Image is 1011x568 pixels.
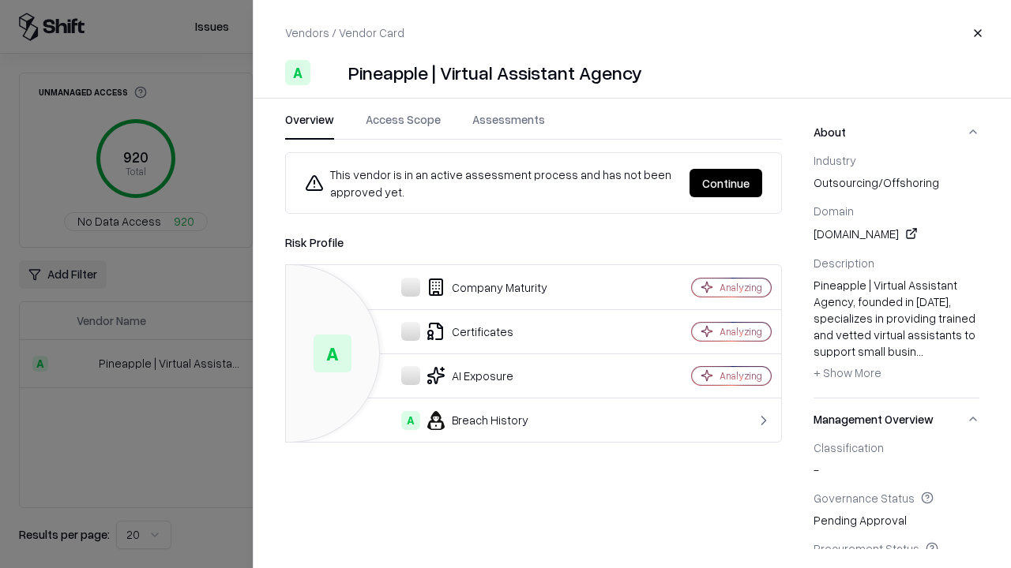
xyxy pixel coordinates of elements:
button: Overview [285,111,334,140]
div: Analyzing [720,325,762,338]
button: Management Overview [814,398,979,440]
p: Vendors / Vendor Card [285,24,404,41]
div: AI Exposure [299,366,637,385]
div: A [314,334,351,372]
button: About [814,111,979,153]
div: Industry [814,153,979,167]
div: Pineapple | Virtual Assistant Agency [348,60,642,85]
span: ... [916,344,923,358]
button: Assessments [472,111,545,140]
button: + Show More [814,360,881,385]
span: outsourcing/offshoring [814,174,979,191]
div: Analyzing [720,369,762,383]
div: Pineapple | Virtual Assistant Agency, founded in [DATE], specializes in providing trained and vet... [814,277,979,386]
div: Domain [814,204,979,218]
div: Analyzing [720,281,762,294]
button: Access Scope [366,111,441,140]
div: Company Maturity [299,278,637,297]
div: Breach History [299,411,637,430]
div: Classification [814,440,979,454]
img: Pineapple | Virtual Assistant Agency [317,60,342,85]
div: About [814,153,979,398]
div: Pending Approval [814,491,979,529]
div: This vendor is in an active assessment process and has not been approved yet. [305,166,677,200]
div: Description [814,256,979,270]
div: Risk Profile [285,233,782,252]
div: - [814,440,979,478]
button: Continue [690,169,762,197]
div: A [285,60,310,85]
div: Procurement Status [814,541,979,555]
div: A [401,411,420,430]
div: Certificates [299,322,637,341]
div: Governance Status [814,491,979,505]
span: + Show More [814,365,881,379]
div: [DOMAIN_NAME] [814,224,979,243]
